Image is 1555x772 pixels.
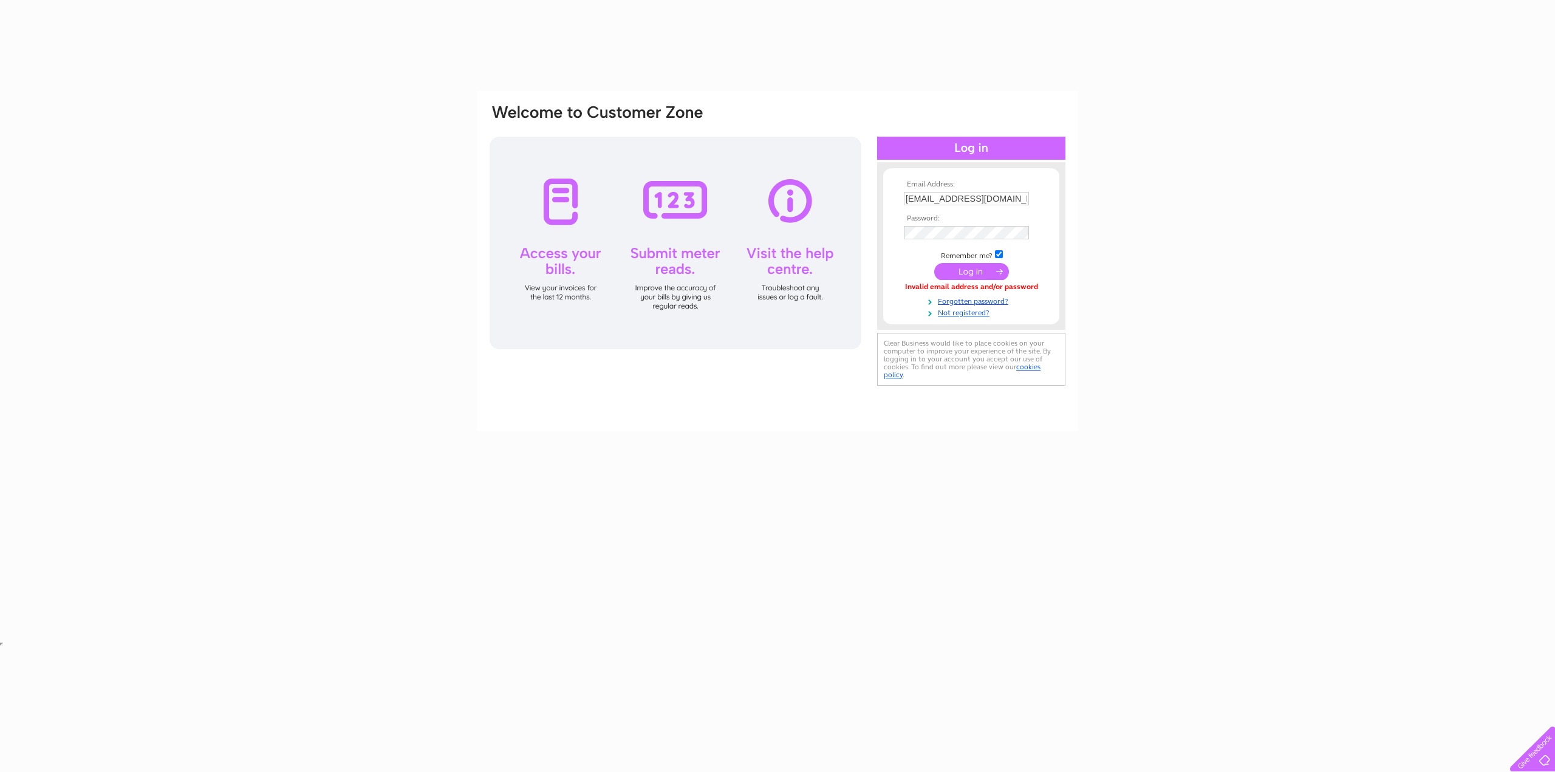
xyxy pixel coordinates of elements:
th: Password: [901,214,1042,223]
a: Forgotten password? [904,295,1042,306]
a: Not registered? [904,306,1042,318]
div: Invalid email address and/or password [904,283,1039,292]
td: Remember me? [901,248,1042,261]
th: Email Address: [901,180,1042,189]
input: Submit [934,263,1009,280]
div: Clear Business would like to place cookies on your computer to improve your experience of the sit... [877,333,1065,386]
a: cookies policy [884,363,1041,379]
